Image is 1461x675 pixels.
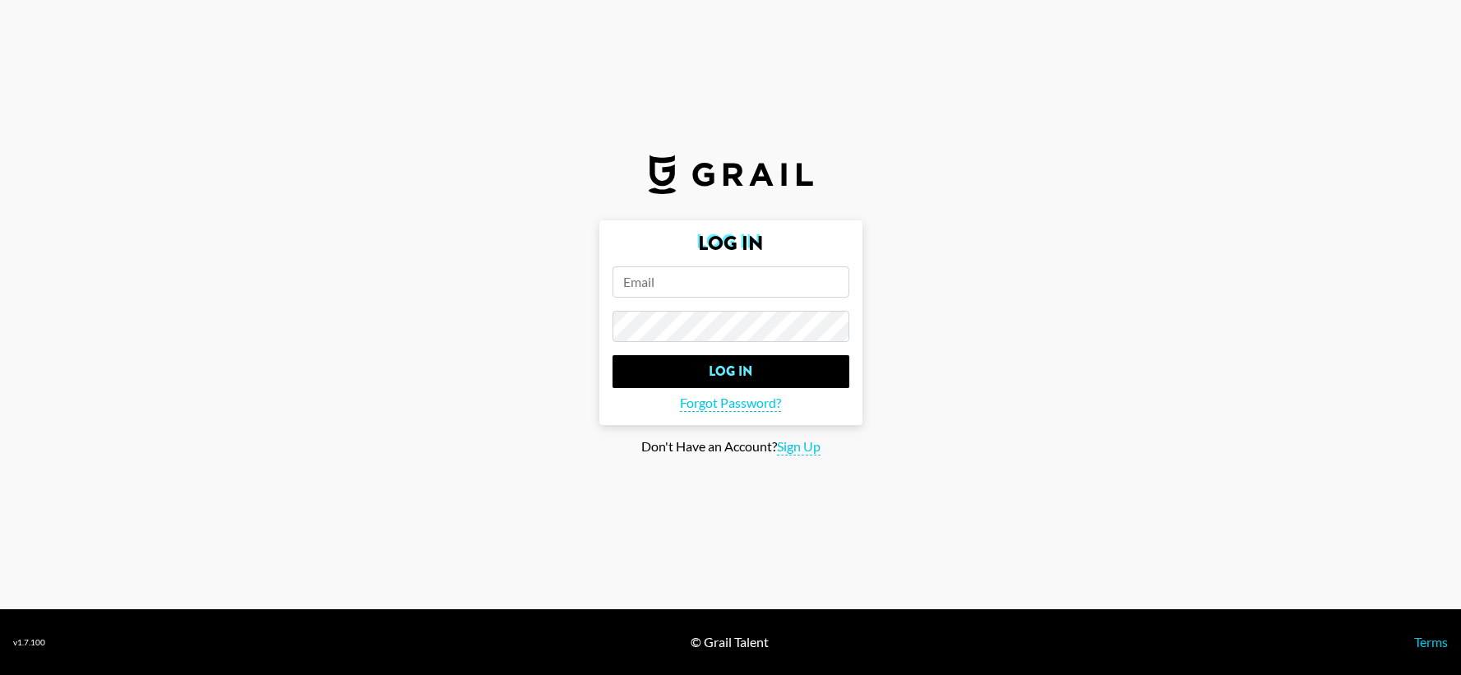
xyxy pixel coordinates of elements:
[613,233,849,253] h2: Log In
[13,637,45,648] div: v 1.7.100
[777,438,821,455] span: Sign Up
[613,266,849,298] input: Email
[680,395,781,412] span: Forgot Password?
[691,634,769,650] div: © Grail Talent
[613,355,849,388] input: Log In
[13,438,1448,455] div: Don't Have an Account?
[649,155,813,194] img: Grail Talent Logo
[1414,634,1448,650] a: Terms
